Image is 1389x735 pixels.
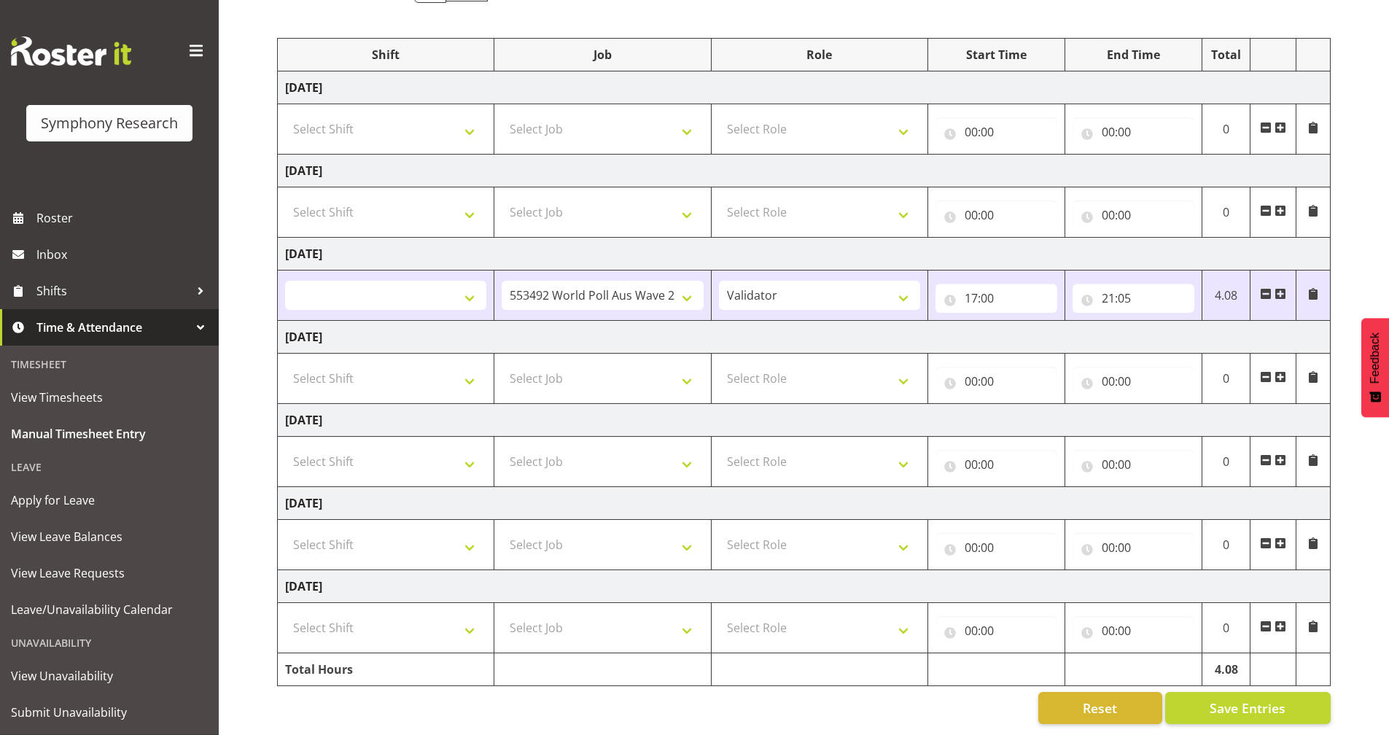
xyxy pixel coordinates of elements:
[1202,187,1250,238] td: 0
[1202,603,1250,653] td: 0
[4,555,215,591] a: View Leave Requests
[4,658,215,694] a: View Unavailability
[1210,46,1243,63] div: Total
[36,316,190,338] span: Time & Attendance
[36,244,211,265] span: Inbox
[4,518,215,555] a: View Leave Balances
[935,367,1057,396] input: Click to select...
[1361,318,1389,417] button: Feedback - Show survey
[4,416,215,452] a: Manual Timesheet Entry
[11,36,131,66] img: Rosterit website logo
[1073,46,1194,63] div: End Time
[278,155,1331,187] td: [DATE]
[1202,354,1250,404] td: 0
[4,628,215,658] div: Unavailability
[11,599,208,621] span: Leave/Unavailability Calendar
[11,701,208,723] span: Submit Unavailability
[719,46,920,63] div: Role
[1073,284,1194,313] input: Click to select...
[4,379,215,416] a: View Timesheets
[1038,692,1162,724] button: Reset
[278,71,1331,104] td: [DATE]
[502,46,703,63] div: Job
[935,284,1057,313] input: Click to select...
[4,591,215,628] a: Leave/Unavailability Calendar
[1073,117,1194,147] input: Click to select...
[278,404,1331,437] td: [DATE]
[285,46,486,63] div: Shift
[4,482,215,518] a: Apply for Leave
[4,694,215,731] a: Submit Unavailability
[1165,692,1331,724] button: Save Entries
[935,533,1057,562] input: Click to select...
[278,570,1331,603] td: [DATE]
[36,207,211,229] span: Roster
[11,423,208,445] span: Manual Timesheet Entry
[11,489,208,511] span: Apply for Leave
[11,526,208,548] span: View Leave Balances
[278,653,494,686] td: Total Hours
[1202,104,1250,155] td: 0
[1073,450,1194,479] input: Click to select...
[1073,201,1194,230] input: Click to select...
[1202,437,1250,487] td: 0
[1202,271,1250,321] td: 4.08
[11,665,208,687] span: View Unavailability
[1369,332,1382,384] span: Feedback
[278,487,1331,520] td: [DATE]
[41,112,178,134] div: Symphony Research
[36,280,190,302] span: Shifts
[11,386,208,408] span: View Timesheets
[1202,653,1250,686] td: 4.08
[1083,699,1117,717] span: Reset
[4,452,215,482] div: Leave
[935,616,1057,645] input: Click to select...
[1073,616,1194,645] input: Click to select...
[1073,367,1194,396] input: Click to select...
[1202,520,1250,570] td: 0
[1073,533,1194,562] input: Click to select...
[935,201,1057,230] input: Click to select...
[935,117,1057,147] input: Click to select...
[11,562,208,584] span: View Leave Requests
[1210,699,1285,717] span: Save Entries
[935,46,1057,63] div: Start Time
[935,450,1057,479] input: Click to select...
[278,238,1331,271] td: [DATE]
[4,349,215,379] div: Timesheet
[278,321,1331,354] td: [DATE]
